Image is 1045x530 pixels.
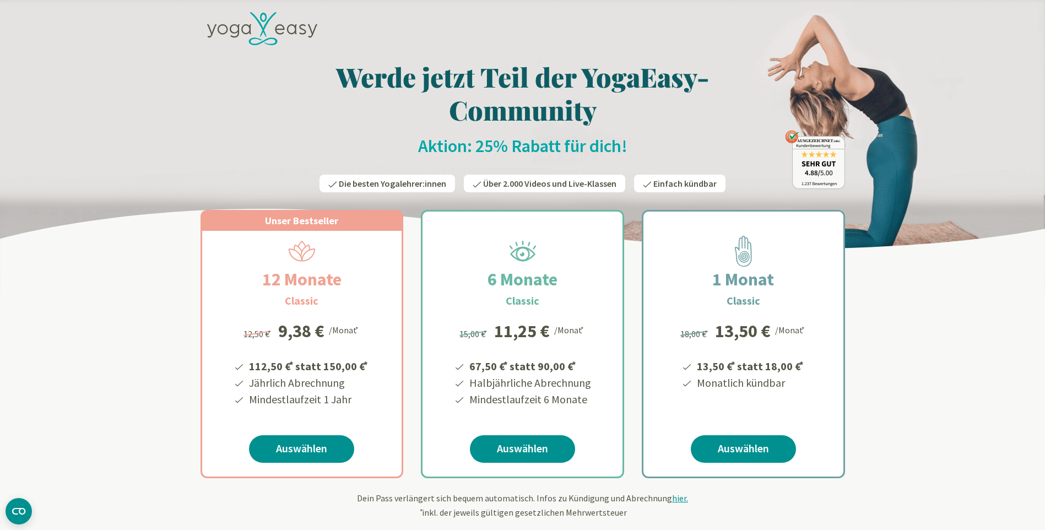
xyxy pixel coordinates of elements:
[506,293,539,309] h3: Classic
[470,435,575,463] a: Auswählen
[265,214,338,227] span: Unser Bestseller
[278,322,324,340] div: 9,38 €
[483,178,616,189] span: Über 2.000 Videos und Live-Klassen
[249,435,354,463] a: Auswählen
[468,356,591,375] li: 67,50 € statt 90,00 €
[695,356,805,375] li: 13,50 € statt 18,00 €
[691,435,796,463] a: Auswählen
[201,60,845,126] h1: Werde jetzt Teil der YogaEasy-Community
[236,266,368,293] h2: 12 Monate
[243,328,273,339] span: 12,50 €
[468,391,591,408] li: Mindestlaufzeit 6 Monate
[775,322,806,337] div: /Monat
[201,135,845,157] h2: Aktion: 25% Rabatt für dich!
[6,498,32,524] button: CMP-Widget öffnen
[468,375,591,391] li: Halbjährliche Abrechnung
[715,322,771,340] div: 13,50 €
[329,322,360,337] div: /Monat
[247,391,370,408] li: Mindestlaufzeit 1 Jahr
[727,293,760,309] h3: Classic
[201,491,845,519] div: Dein Pass verlängert sich bequem automatisch. Infos zu Kündigung und Abrechnung
[459,328,489,339] span: 15,00 €
[695,375,805,391] li: Monatlich kündbar
[785,130,845,189] img: ausgezeichnet_badge.png
[653,178,717,189] span: Einfach kündbar
[339,178,446,189] span: Die besten Yogalehrer:innen
[461,266,584,293] h2: 6 Monate
[686,266,800,293] h2: 1 Monat
[672,493,688,504] span: hier.
[285,293,318,309] h3: Classic
[680,328,710,339] span: 18,00 €
[554,322,586,337] div: /Monat
[247,356,370,375] li: 112,50 € statt 150,00 €
[494,322,550,340] div: 11,25 €
[419,507,627,518] span: inkl. der jeweils gültigen gesetzlichen Mehrwertsteuer
[247,375,370,391] li: Jährlich Abrechnung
